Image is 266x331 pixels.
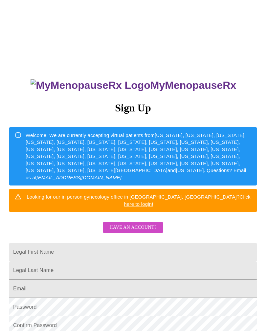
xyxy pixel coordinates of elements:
[103,222,163,233] button: Have an account?
[36,175,122,180] em: [EMAIL_ADDRESS][DOMAIN_NAME]
[26,191,252,210] div: Looking for our in person gynecology office in [GEOGRAPHIC_DATA], [GEOGRAPHIC_DATA]?
[26,129,252,184] div: Welcome! We are currently accepting virtual patients from [US_STATE], [US_STATE], [US_STATE], [US...
[9,102,257,114] h3: Sign Up
[101,229,165,235] a: Have an account?
[124,194,251,206] a: Click here to login!
[31,79,150,91] img: MyMenopauseRx Logo
[10,79,257,91] h3: MyMenopauseRx
[109,224,156,232] span: Have an account?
